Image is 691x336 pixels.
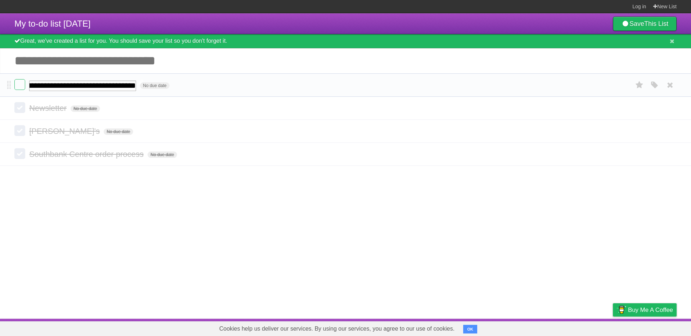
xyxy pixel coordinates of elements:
a: About [517,321,532,334]
span: My to-do list [DATE] [14,19,91,28]
b: This List [644,20,668,27]
span: No due date [148,151,177,158]
span: Newsletter [29,104,68,113]
span: No due date [104,128,133,135]
label: Star task [633,79,646,91]
span: [PERSON_NAME]'s [29,127,101,136]
button: OK [463,325,477,333]
label: Done [14,125,25,136]
span: No due date [71,105,100,112]
span: Southbank Centre order process [29,150,145,159]
label: Done [14,102,25,113]
span: Buy me a coffee [628,304,673,316]
span: No due date [140,82,169,89]
label: Done [14,79,25,90]
a: Developers [541,321,570,334]
label: Done [14,148,25,159]
a: Suggest a feature [631,321,677,334]
a: Privacy [604,321,622,334]
img: Buy me a coffee [617,304,626,316]
a: SaveThis List [613,17,677,31]
span: Cookies help us deliver our services. By using our services, you agree to our use of cookies. [212,322,462,336]
a: Buy me a coffee [613,303,677,317]
a: Terms [579,321,595,334]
